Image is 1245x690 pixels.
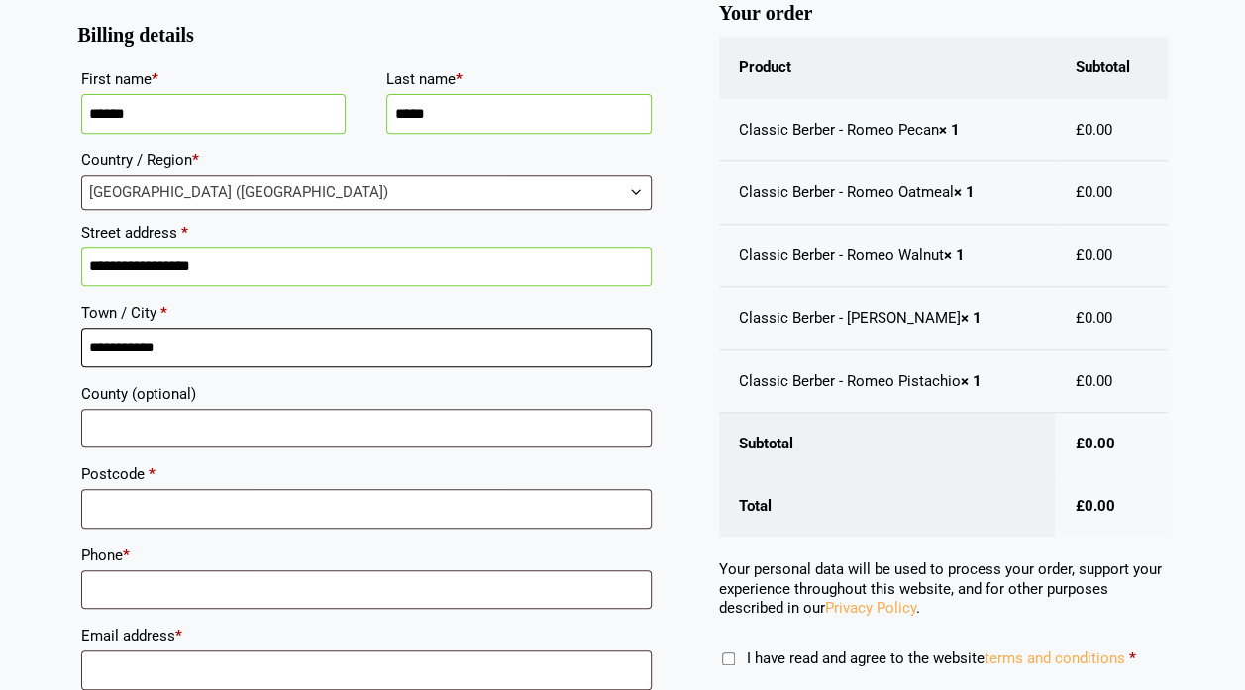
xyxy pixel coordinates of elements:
[944,246,965,264] strong: × 1
[1075,309,1084,327] span: £
[1075,372,1111,390] bdi: 0.00
[1075,497,1114,515] bdi: 0.00
[825,599,916,617] a: Privacy Policy
[1075,121,1111,139] bdi: 0.00
[81,175,652,210] span: Country / Region
[1075,497,1084,515] span: £
[1075,121,1084,139] span: £
[81,459,652,489] label: Postcode
[78,32,655,40] h3: Billing details
[719,350,1056,414] td: Classic Berber - Romeo Pistachio
[1075,183,1084,201] span: £
[719,99,1056,162] td: Classic Berber - Romeo Pecan
[985,649,1125,667] a: terms and conditions
[81,379,652,409] label: County
[719,475,1056,538] th: Total
[722,652,735,665] input: I have read and agree to the websiteterms and conditions *
[81,621,652,650] label: Email address
[81,146,652,175] label: Country / Region
[81,298,652,328] label: Town / City
[954,183,975,201] strong: × 1
[939,121,960,139] strong: × 1
[719,161,1056,225] td: Classic Berber - Romeo Oatmeal
[719,560,1168,619] p: Your personal data will be used to process your order, support your experience throughout this we...
[1075,372,1084,390] span: £
[1075,435,1084,452] span: £
[81,64,347,94] label: First name
[1075,435,1114,452] bdi: 0.00
[1055,37,1167,99] th: Subtotal
[719,37,1056,99] th: Product
[1129,649,1136,667] abbr: required
[961,372,982,390] strong: × 1
[386,64,652,94] label: Last name
[81,541,652,570] label: Phone
[719,413,1056,475] th: Subtotal
[1075,309,1111,327] bdi: 0.00
[81,218,652,247] label: Street address
[1075,246,1084,264] span: £
[82,176,651,209] span: United Kingdom (UK)
[132,385,196,403] span: (optional)
[961,309,982,327] strong: × 1
[1075,246,1111,264] bdi: 0.00
[747,649,1125,667] span: I have read and agree to the website
[719,10,1168,18] h3: Your order
[719,225,1056,288] td: Classic Berber - Romeo Walnut
[719,287,1056,350] td: Classic Berber - [PERSON_NAME]
[1075,183,1111,201] bdi: 0.00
